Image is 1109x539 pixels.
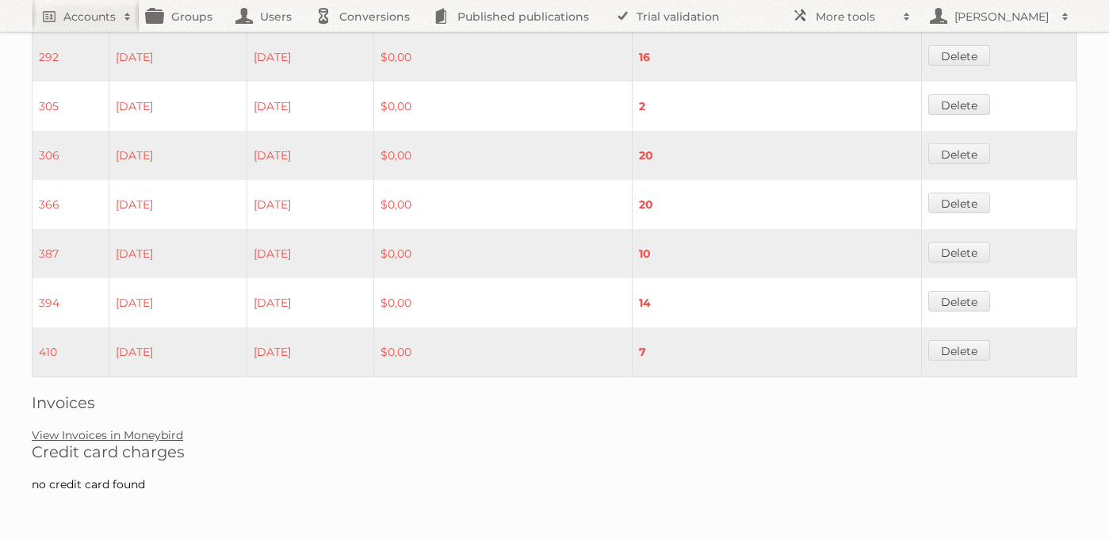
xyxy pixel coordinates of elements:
[109,327,247,377] td: [DATE]
[109,131,247,180] td: [DATE]
[33,32,109,82] td: 292
[639,148,653,162] strong: 20
[32,393,1077,412] h2: Invoices
[33,82,109,131] td: 305
[639,99,645,113] strong: 2
[247,131,373,180] td: [DATE]
[816,9,895,25] h2: More tools
[928,143,990,164] a: Delete
[928,242,990,262] a: Delete
[374,32,633,82] td: $0,00
[109,278,247,327] td: [DATE]
[33,327,109,377] td: 410
[928,94,990,115] a: Delete
[928,45,990,66] a: Delete
[928,193,990,213] a: Delete
[109,229,247,278] td: [DATE]
[247,82,373,131] td: [DATE]
[374,131,633,180] td: $0,00
[33,180,109,229] td: 366
[63,9,116,25] h2: Accounts
[928,291,990,312] a: Delete
[374,278,633,327] td: $0,00
[374,82,633,131] td: $0,00
[247,327,373,377] td: [DATE]
[928,340,990,361] a: Delete
[374,327,633,377] td: $0,00
[247,278,373,327] td: [DATE]
[109,180,247,229] td: [DATE]
[32,428,183,442] a: View Invoices in Moneybird
[247,32,373,82] td: [DATE]
[33,278,109,327] td: 394
[374,180,633,229] td: $0,00
[639,247,651,261] strong: 10
[247,229,373,278] td: [DATE]
[109,82,247,131] td: [DATE]
[639,345,646,359] strong: 7
[639,197,653,212] strong: 20
[109,32,247,82] td: [DATE]
[374,229,633,278] td: $0,00
[639,296,651,310] strong: 14
[33,131,109,180] td: 306
[639,50,650,64] strong: 16
[33,229,109,278] td: 387
[247,180,373,229] td: [DATE]
[32,442,1077,461] h2: Credit card charges
[950,9,1054,25] h2: [PERSON_NAME]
